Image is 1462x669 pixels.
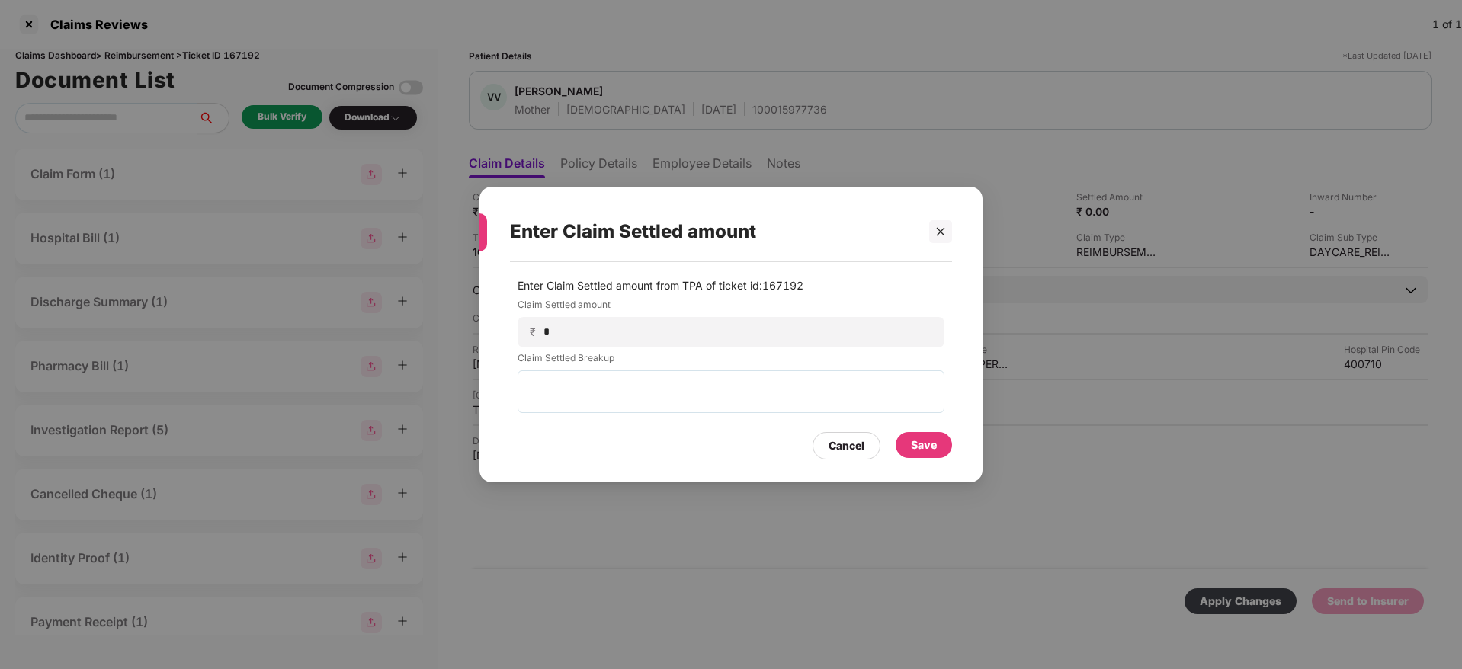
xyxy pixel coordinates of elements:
span: close [935,226,946,237]
div: Cancel [829,437,864,454]
span: ₹ [530,325,542,339]
div: Enter Claim Settled amount [510,202,915,261]
p: Enter Claim Settled amount from TPA of ticket id: 167192 [518,277,944,294]
label: Claim Settled amount [518,298,944,317]
div: Save [911,437,937,453]
label: Claim Settled Breakup [518,351,944,370]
